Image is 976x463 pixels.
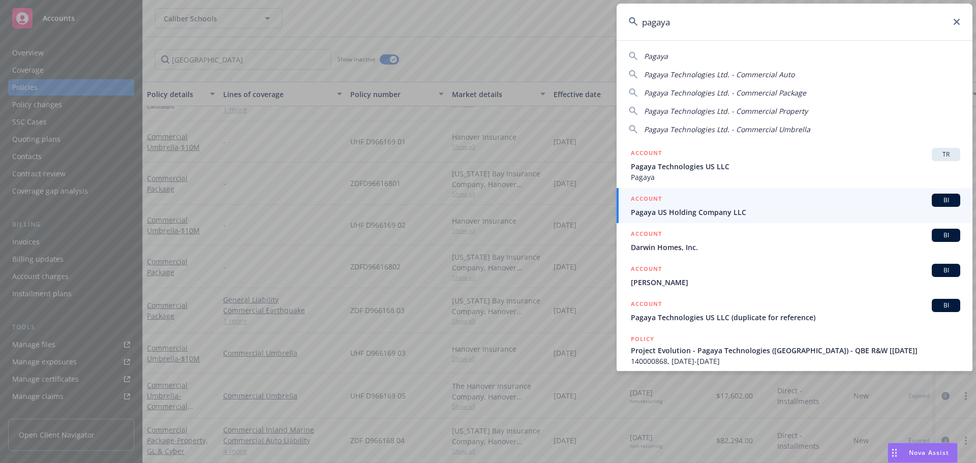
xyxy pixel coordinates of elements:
a: ACCOUNTBIPagaya US Holding Company LLC [617,188,972,223]
span: BI [936,231,956,240]
span: Nova Assist [909,448,949,457]
a: POLICYProject Evolution - Pagaya Technologies ([GEOGRAPHIC_DATA]) - QBE R&W [[DATE]]140000868, [D... [617,328,972,372]
h5: ACCOUNT [631,194,662,206]
h5: ACCOUNT [631,148,662,160]
span: Pagaya Technologies Ltd. - Commercial Package [644,88,806,98]
span: BI [936,266,956,275]
span: Pagaya Technologies Ltd. - Commercial Umbrella [644,125,810,134]
div: Drag to move [888,443,901,462]
span: Pagaya [631,172,960,182]
h5: ACCOUNT [631,229,662,241]
span: Pagaya US Holding Company LLC [631,207,960,218]
input: Search... [617,4,972,40]
h5: ACCOUNT [631,264,662,276]
span: BI [936,301,956,310]
a: ACCOUNTBIDarwin Homes, Inc. [617,223,972,258]
a: ACCOUNTTRPagaya Technologies US LLCPagaya [617,142,972,188]
button: Nova Assist [888,443,958,463]
h5: POLICY [631,334,654,344]
span: BI [936,196,956,205]
span: Pagaya [644,51,668,61]
span: Pagaya Technologies US LLC (duplicate for reference) [631,312,960,323]
span: Pagaya Technologies US LLC [631,161,960,172]
span: Pagaya Technologies Ltd. - Commercial Auto [644,70,795,79]
a: ACCOUNTBIPagaya Technologies US LLC (duplicate for reference) [617,293,972,328]
span: Project Evolution - Pagaya Technologies ([GEOGRAPHIC_DATA]) - QBE R&W [[DATE]] [631,345,960,356]
a: ACCOUNTBI[PERSON_NAME] [617,258,972,293]
span: Darwin Homes, Inc. [631,242,960,253]
span: Pagaya Technologies Ltd. - Commercial Property [644,106,808,116]
span: TR [936,150,956,159]
span: 140000868, [DATE]-[DATE] [631,356,960,366]
span: [PERSON_NAME] [631,277,960,288]
h5: ACCOUNT [631,299,662,311]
